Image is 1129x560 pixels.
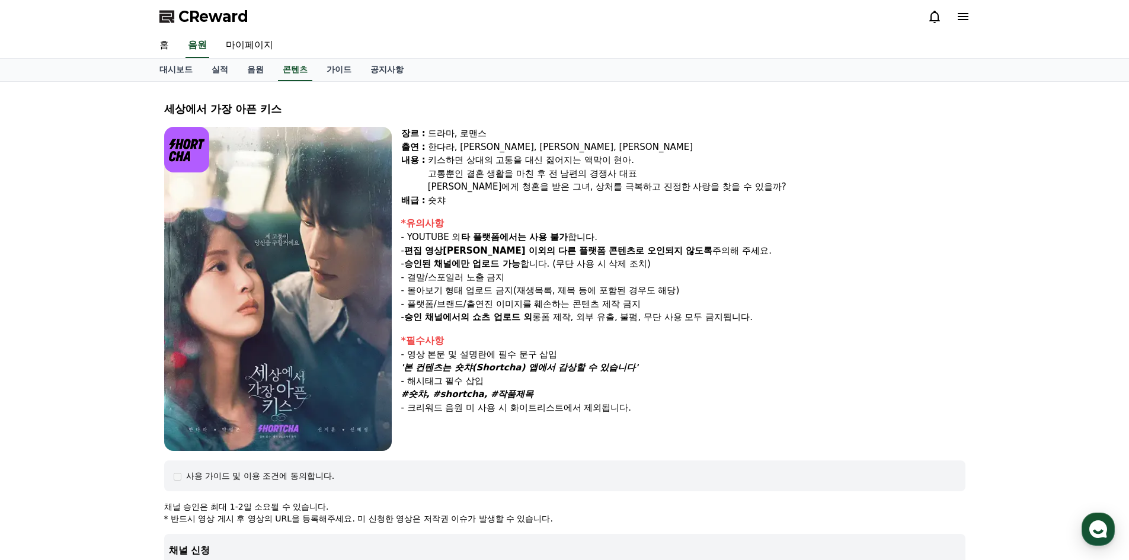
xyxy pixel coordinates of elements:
[401,348,965,361] p: - 영상 본문 및 설명란에 필수 문구 삽입
[150,59,202,81] a: 대시보드
[164,127,210,172] img: logo
[317,59,361,81] a: 가이드
[401,334,965,348] div: *필수사항
[401,231,965,244] p: - YOUTUBE 외 합니다.
[202,59,238,81] a: 실적
[428,180,965,194] div: [PERSON_NAME]에게 청혼을 받은 그녀, 상처를 극복하고 진정한 사랑을 찾을 수 있을까?
[404,258,520,269] strong: 승인된 채널에만 업로드 가능
[401,401,965,415] p: - 크리워드 음원 미 사용 시 화이트리스트에서 제외됩니다.
[401,244,965,258] p: - 주의해 주세요.
[150,33,178,58] a: 홈
[401,140,426,154] div: 출연 :
[401,194,426,207] div: 배급 :
[401,375,965,388] p: - 해시태그 필수 삽입
[401,127,426,140] div: 장르 :
[238,59,273,81] a: 음원
[428,153,965,167] div: 키스하면 상대의 고통을 대신 짊어지는 액막이 현아.
[401,362,638,373] em: '본 컨텐츠는 숏챠(Shortcha) 앱에서 감상할 수 있습니다'
[169,543,961,558] p: 채널 신청
[558,245,713,256] strong: 다른 플랫폼 콘텐츠로 오인되지 않도록
[178,7,248,26] span: CReward
[428,194,965,207] div: 숏챠
[401,284,965,297] p: - 몰아보기 형태 업로드 금지(재생목록, 제목 등에 포함된 경우도 해당)
[361,59,413,81] a: 공지사항
[159,7,248,26] a: CReward
[428,167,965,181] div: 고통뿐인 결혼 생활을 마친 후 전 남편의 경쟁사 대표
[186,470,335,482] div: 사용 가이드 및 이용 조건에 동의합니다.
[216,33,283,58] a: 마이페이지
[164,501,965,513] p: 채널 승인은 최대 1-2일 소요될 수 있습니다.
[401,216,965,231] div: *유의사항
[164,127,392,451] img: video
[428,127,965,140] div: 드라마, 로맨스
[401,257,965,271] p: - 합니다. (무단 사용 시 삭제 조치)
[164,513,965,524] p: * 반드시 영상 게시 후 영상의 URL을 등록해주세요. 미 신청한 영상은 저작권 이슈가 발생할 수 있습니다.
[278,59,312,81] a: 콘텐츠
[461,232,568,242] strong: 타 플랫폼에서는 사용 불가
[401,271,965,284] p: - 결말/스포일러 노출 금지
[404,312,532,322] strong: 승인 채널에서의 쇼츠 업로드 외
[428,140,965,154] div: 한다라, [PERSON_NAME], [PERSON_NAME], [PERSON_NAME]
[401,297,965,311] p: - 플랫폼/브랜드/출연진 이미지를 훼손하는 콘텐츠 제작 금지
[401,311,965,324] p: - 롱폼 제작, 외부 유출, 불펌, 무단 사용 모두 금지됩니다.
[401,153,426,194] div: 내용 :
[164,101,965,117] div: 세상에서 가장 아픈 키스
[401,389,534,399] em: #숏챠, #shortcha, #작품제목
[404,245,555,256] strong: 편집 영상[PERSON_NAME] 이외의
[185,33,209,58] a: 음원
